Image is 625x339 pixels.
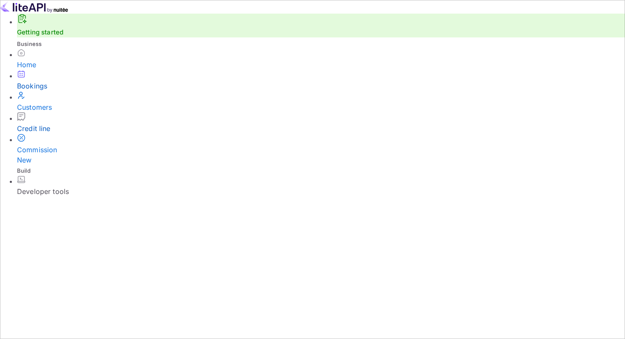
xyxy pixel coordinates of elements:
[17,70,625,91] a: Bookings
[17,167,31,174] span: Build
[17,145,625,165] div: Commission
[17,123,625,134] div: Credit line
[17,91,625,112] a: Customers
[17,60,625,70] div: Home
[17,102,625,112] div: Customers
[17,40,42,47] span: Business
[17,112,625,134] a: Credit line
[17,155,625,165] div: New
[17,186,625,197] div: Developer tools
[17,48,625,70] a: Home
[17,81,625,91] div: Bookings
[17,134,625,165] a: CommissionNew
[17,28,63,36] a: Getting started
[17,14,625,37] div: Getting started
